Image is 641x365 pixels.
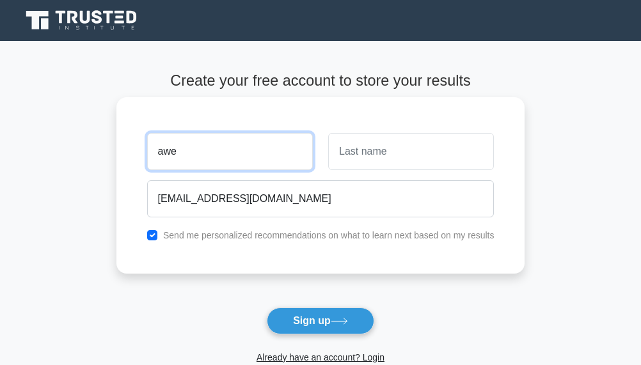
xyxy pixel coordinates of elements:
label: Send me personalized recommendations on what to learn next based on my results [163,230,495,240]
input: Email [147,180,495,217]
input: Last name [328,133,494,170]
h4: Create your free account to store your results [116,72,525,89]
input: First name [147,133,313,170]
button: Sign up [267,307,374,334]
a: Already have an account? Login [257,352,384,362]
